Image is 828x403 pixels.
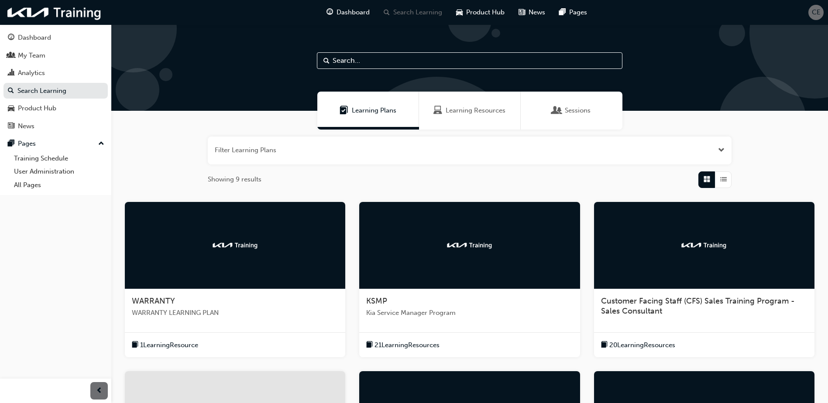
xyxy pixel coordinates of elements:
[132,340,138,351] span: book-icon
[519,7,525,18] span: news-icon
[10,165,108,178] a: User Administration
[320,3,377,21] a: guage-iconDashboard
[3,48,108,64] a: My Team
[132,296,175,306] span: WARRANTY
[208,174,261,184] span: Showing 9 results
[3,83,108,99] a: Search Learning
[8,87,14,95] span: search-icon
[553,106,561,116] span: Sessions
[512,3,552,21] a: news-iconNews
[446,241,494,249] img: kia-training
[18,51,45,61] div: My Team
[565,106,591,116] span: Sessions
[140,340,198,350] span: 1 Learning Resource
[374,340,440,350] span: 21 Learning Resources
[366,296,387,306] span: KSMP
[317,92,419,130] a: Learning PlansLearning Plans
[132,340,198,351] button: book-icon1LearningResource
[718,145,725,155] button: Open the filter
[337,7,370,17] span: Dashboard
[3,30,108,46] a: Dashboard
[3,28,108,136] button: DashboardMy TeamAnalyticsSearch LearningProduct HubNews
[449,3,512,21] a: car-iconProduct Hub
[812,7,821,17] span: CE
[18,121,34,131] div: News
[3,136,108,152] button: Pages
[3,65,108,81] a: Analytics
[456,7,463,18] span: car-icon
[10,152,108,165] a: Training Schedule
[366,340,373,351] span: book-icon
[552,3,594,21] a: pages-iconPages
[384,7,390,18] span: search-icon
[132,308,338,318] span: WARRANTY LEARNING PLAN
[704,174,710,184] span: Grid
[433,106,442,116] span: Learning Resources
[10,178,108,192] a: All Pages
[8,69,14,77] span: chart-icon
[8,52,14,60] span: people-icon
[317,52,622,69] input: Search...
[8,34,14,42] span: guage-icon
[3,100,108,116] a: Product Hub
[601,340,608,351] span: book-icon
[366,340,440,351] button: book-icon21LearningResources
[326,7,333,18] span: guage-icon
[96,386,103,396] span: prev-icon
[8,123,14,130] span: news-icon
[569,7,587,17] span: Pages
[609,340,675,350] span: 20 Learning Resources
[323,56,330,66] span: Search
[419,92,521,130] a: Learning ResourcesLearning Resources
[366,308,573,318] span: Kia Service Manager Program
[359,202,580,358] a: kia-trainingKSMPKia Service Manager Programbook-icon21LearningResources
[3,118,108,134] a: News
[98,138,104,150] span: up-icon
[125,202,345,358] a: kia-trainingWARRANTYWARRANTY LEARNING PLANbook-icon1LearningResource
[393,7,442,17] span: Search Learning
[377,3,449,21] a: search-iconSearch Learning
[808,5,824,20] button: CE
[340,106,348,116] span: Learning Plans
[559,7,566,18] span: pages-icon
[8,140,14,148] span: pages-icon
[18,68,45,78] div: Analytics
[680,241,728,249] img: kia-training
[466,7,505,17] span: Product Hub
[18,33,51,43] div: Dashboard
[601,296,795,316] span: Customer Facing Staff (CFS) Sales Training Program - Sales Consultant
[18,103,56,113] div: Product Hub
[18,139,36,149] div: Pages
[529,7,545,17] span: News
[4,3,105,21] img: kia-training
[446,106,505,116] span: Learning Resources
[720,174,727,184] span: List
[521,92,622,130] a: SessionsSessions
[8,105,14,113] span: car-icon
[352,106,396,116] span: Learning Plans
[601,340,675,351] button: book-icon20LearningResources
[211,241,259,249] img: kia-training
[594,202,814,358] a: kia-trainingCustomer Facing Staff (CFS) Sales Training Program - Sales Consultantbook-icon20Learn...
